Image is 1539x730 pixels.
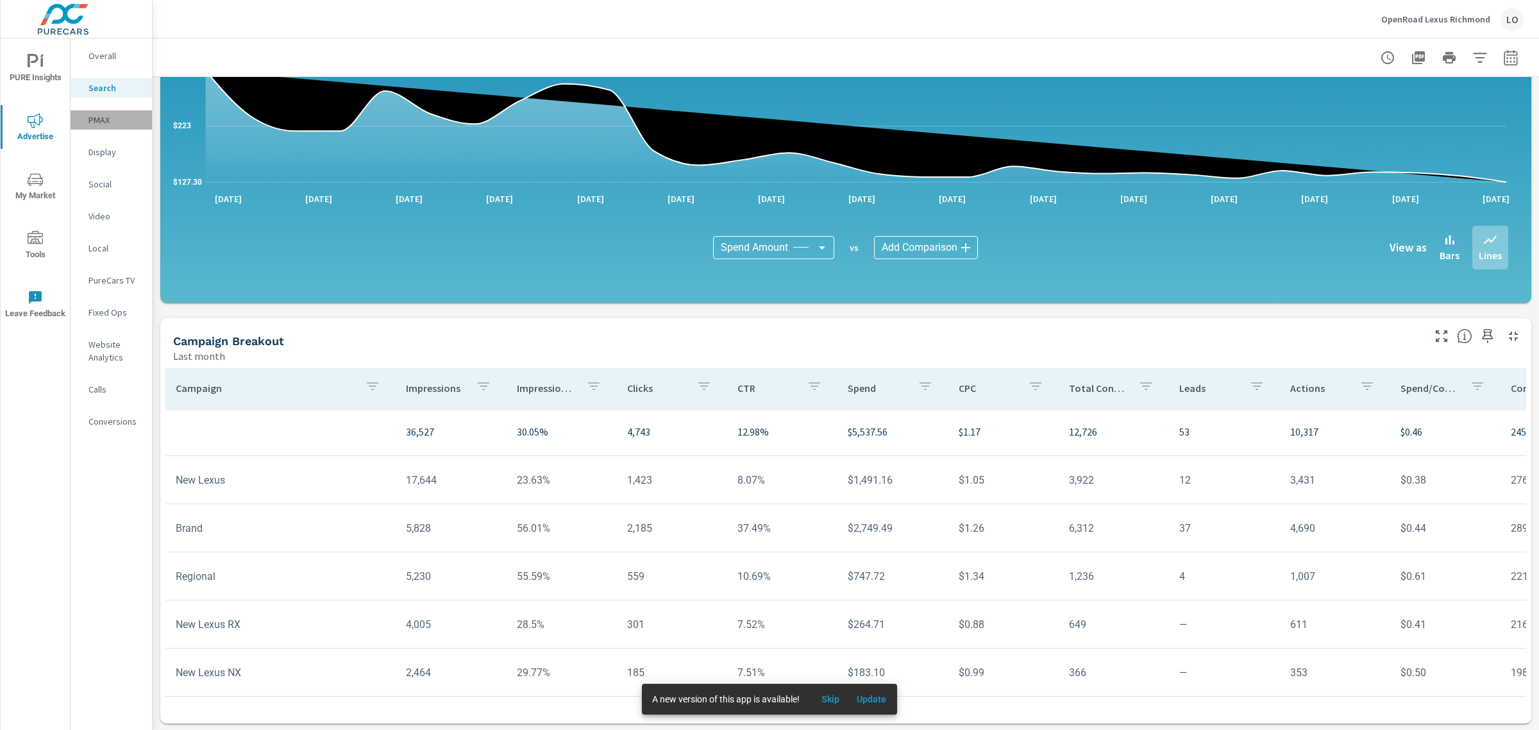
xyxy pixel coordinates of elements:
button: Skip [810,689,851,709]
td: $0.44 [1390,512,1501,545]
span: Tools [4,231,66,262]
td: 366 [1059,656,1169,689]
td: 4,005 [396,608,506,641]
button: Update [851,689,892,709]
td: $0.50 [1390,656,1501,689]
span: Save this to your personalized report [1477,326,1498,346]
span: Skip [815,693,846,705]
p: Overall [88,49,142,62]
p: [DATE] [1383,192,1428,205]
div: Overall [71,46,152,65]
td: $264.71 [837,608,948,641]
p: Campaign [176,382,355,395]
td: — [1169,608,1279,641]
div: Add Comparison [874,236,978,259]
p: CPC [959,382,1018,395]
p: vs [834,242,874,253]
td: 3,922 [1059,464,1169,497]
td: 1,236 [1059,560,1169,593]
td: 37.49% [727,512,837,545]
td: $1.26 [948,512,1059,545]
p: [DATE] [568,192,613,205]
td: $0.41 [1390,608,1501,641]
button: Select Date Range [1498,45,1524,71]
p: Actions [1290,382,1349,395]
p: [DATE] [387,192,432,205]
span: Add Comparison [882,241,957,254]
p: 53 [1179,424,1269,439]
button: Make Fullscreen [1431,326,1452,346]
td: 3,431 [1280,464,1390,497]
td: 23.63% [507,464,617,497]
td: $0.38 [1390,464,1501,497]
p: [DATE] [296,192,341,205]
p: Calls [88,383,142,396]
p: CTR [737,382,796,395]
div: Fixed Ops [71,303,152,322]
p: $0.46 [1400,424,1490,439]
td: 6,312 [1059,512,1169,545]
td: 28.5% [507,608,617,641]
p: Bars [1440,248,1459,263]
td: 8.07% [727,464,837,497]
p: [DATE] [839,192,884,205]
text: $127.30 [173,178,202,187]
p: 12.98% [737,424,827,439]
p: [DATE] [1111,192,1156,205]
span: My Market [4,172,66,203]
div: Search [71,78,152,98]
p: Fixed Ops [88,306,142,319]
h6: View as [1390,241,1427,254]
p: Website Analytics [88,338,142,364]
p: Impression Share [517,382,576,395]
p: Local [88,242,142,255]
td: 1,423 [617,464,727,497]
p: 4,743 [627,424,717,439]
td: New Lexus NX [165,656,396,689]
p: 30.05% [517,424,607,439]
p: Display [88,146,142,158]
p: [DATE] [206,192,251,205]
td: $0.99 [948,656,1059,689]
div: Conversions [71,412,152,431]
p: [DATE] [659,192,703,205]
p: PureCars TV [88,274,142,287]
div: nav menu [1,38,70,334]
span: Leave Feedback [4,290,66,321]
span: This is a summary of Search performance results by campaign. Each column can be sorted. [1457,328,1472,344]
span: Update [856,693,887,705]
td: 10.69% [727,560,837,593]
td: 7.52% [727,608,837,641]
td: 611 [1280,608,1390,641]
td: 29.77% [507,656,617,689]
p: [DATE] [477,192,522,205]
td: 12 [1169,464,1279,497]
span: Spend Amount [721,241,788,254]
div: PMAX [71,110,152,130]
td: 1,007 [1280,560,1390,593]
td: $747.72 [837,560,948,593]
div: Display [71,142,152,162]
td: $2,749.49 [837,512,948,545]
button: "Export Report to PDF" [1406,45,1431,71]
p: Spend [848,382,907,395]
p: Spend/Conversion [1400,382,1459,395]
p: [DATE] [1292,192,1337,205]
p: [DATE] [1474,192,1518,205]
h5: Campaign Breakout [173,334,284,348]
td: New Lexus [165,464,396,497]
td: $1,491.16 [837,464,948,497]
text: $223 [173,121,191,130]
td: 559 [617,560,727,593]
td: 5,828 [396,512,506,545]
button: Apply Filters [1467,45,1493,71]
div: Spend Amount [713,236,834,259]
p: Leads [1179,382,1238,395]
p: Social [88,178,142,191]
p: [DATE] [1202,192,1247,205]
td: — [1169,656,1279,689]
td: Regional [165,560,396,593]
p: Total Conversions [1069,382,1128,395]
div: Website Analytics [71,335,152,367]
p: Impressions [406,382,465,395]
